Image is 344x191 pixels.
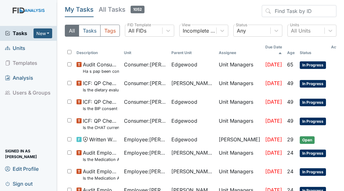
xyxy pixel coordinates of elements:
span: Open [300,136,315,144]
span: 65 [287,61,293,68]
span: Consumer : [PERSON_NAME] [124,79,166,87]
span: In Progress [300,118,326,125]
span: In Progress [300,150,326,157]
small: Is the BIP consent current? (document the date, BIP number in the comment section) [83,106,119,112]
span: Employee : [PERSON_NAME] [124,136,166,143]
th: Toggle SortBy [169,42,216,58]
span: Edgewood [171,98,197,106]
span: Employee : [PERSON_NAME] [124,149,166,157]
a: Tasks [5,29,34,37]
span: [DATE] [265,136,282,143]
span: Analysis [5,73,33,83]
span: 24 [287,150,293,156]
span: [DATE] [265,118,282,124]
span: [DATE] [265,61,282,68]
th: Toggle SortBy [285,42,297,58]
span: In Progress [300,61,326,69]
span: [DATE] [265,168,282,175]
span: Consumer : [PERSON_NAME] [124,117,166,125]
span: Edit Profile [5,164,39,174]
button: Tasks [79,25,101,37]
input: Toggle All Rows Selected [67,50,71,54]
td: Unit Managers [216,58,263,77]
th: Assignee [216,42,263,58]
span: 29 [287,136,293,143]
td: Unit Managers [216,165,263,184]
div: Any [237,27,246,34]
small: Ha s pap been completed for all [DEMOGRAPHIC_DATA] over 18 or is there evidence that one is not r... [83,68,119,74]
td: Unit Managers [216,146,263,165]
div: Type filter [65,25,120,37]
span: Units [5,43,25,53]
span: In Progress [300,168,326,176]
span: [PERSON_NAME]. [171,168,214,175]
button: All [65,25,79,37]
span: 49 [287,118,293,124]
span: Written Warning [89,136,119,143]
span: Consumer : [PERSON_NAME] [124,98,166,106]
th: Toggle SortBy [74,42,121,58]
td: Unit Managers [216,77,263,95]
span: Employee : [PERSON_NAME] [124,168,166,175]
td: Unit Managers [216,95,263,114]
span: Edgewood [171,136,197,143]
div: All FIDs [128,27,146,34]
span: [PERSON_NAME]. [171,79,214,87]
td: [PERSON_NAME] [216,133,263,146]
span: [DATE] [265,150,282,156]
div: All Units [291,27,310,34]
span: 49 [287,80,293,86]
button: New [34,28,52,38]
span: [DATE] [265,80,282,86]
span: Audit Employees Is the Medication Administration Test and 2 observation checklist (hire after 10/... [83,149,119,163]
span: 49 [287,99,293,105]
small: Is the Medication Administration certificate found in the file? [83,175,119,181]
div: Incomplete Tasks [183,27,217,34]
th: Toggle SortBy [297,42,329,58]
td: Unit Managers [216,114,263,133]
th: Toggle SortBy [121,42,169,58]
h5: All Tasks [99,5,144,14]
span: Audit Employees Is the Medication Administration certificate found in the file? [83,168,119,181]
small: Is the CHAT current? (document the date in the comment section) [83,125,119,131]
h5: My Tasks [65,5,94,14]
span: ICF: QP Checklist Is the BIP consent current? (document the date, BIP number in the comment section) [83,98,119,112]
input: Find Task by ID [262,5,336,17]
span: [DATE] [265,99,282,105]
span: Consumer : [PERSON_NAME] [124,61,166,68]
span: In Progress [300,80,326,88]
span: Edgewood [171,61,197,68]
span: Sign out [5,179,33,188]
span: 24 [287,168,293,175]
th: Toggle SortBy [263,42,285,58]
span: [PERSON_NAME]. [171,149,214,157]
small: Is the Medication Administration Test and 2 observation checklist (hire after 10/07) found in the... [83,157,119,163]
span: 1052 [131,6,144,13]
span: Signed in as [PERSON_NAME] [5,149,52,159]
span: Audit Consumers Charts Ha s pap been completed for all females over 18 or is there evidence that ... [83,61,119,74]
span: ICF: QP Checklist Is the dietary evaluation current? (document the date in the comment section) [83,79,119,93]
small: Is the dietary evaluation current? (document the date in the comment section) [83,87,119,93]
span: In Progress [300,99,326,106]
span: ICF: QP Checklist Is the CHAT current? (document the date in the comment section) [83,117,119,131]
span: Edgewood [171,117,197,125]
button: Tags [100,25,120,37]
